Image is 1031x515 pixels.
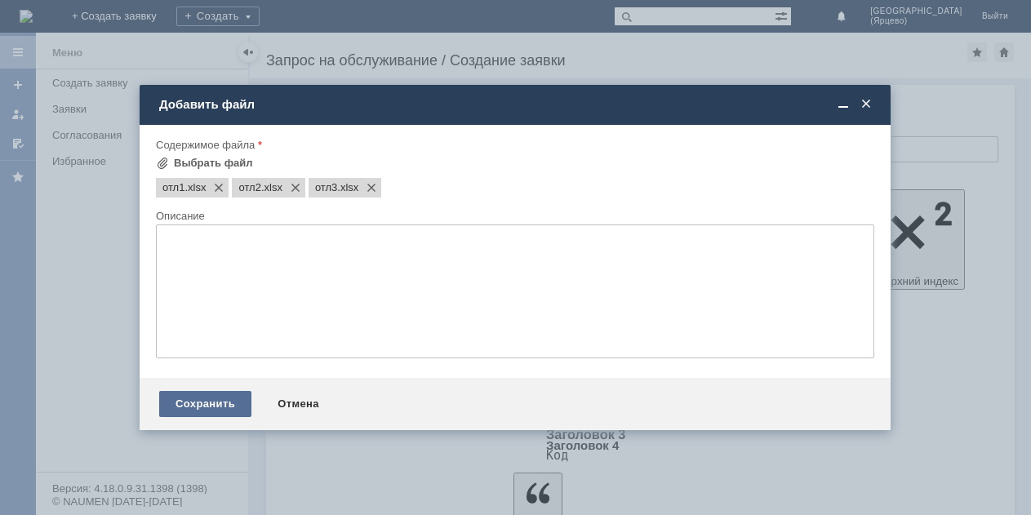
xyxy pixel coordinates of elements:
[858,97,874,112] span: Закрыть
[238,181,260,194] span: отл2.xlsx
[184,181,206,194] span: отл1.xlsx
[337,181,358,194] span: отл3.xlsx
[315,181,337,194] span: отл3.xlsx
[156,211,871,221] div: Описание
[835,97,851,112] span: Свернуть (Ctrl + M)
[174,157,253,170] div: Выбрать файл
[162,181,184,194] span: отл1.xlsx
[156,140,871,150] div: Содержимое файла
[261,181,282,194] span: отл2.xlsx
[159,97,874,112] div: Добавить файл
